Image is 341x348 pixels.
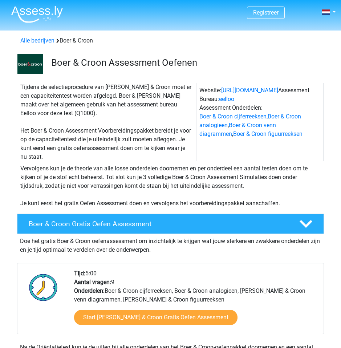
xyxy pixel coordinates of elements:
[233,130,303,137] a: Boer & Croon figuurreeksen
[69,269,323,334] div: 5:00 9 Boer & Croon cijferreeksen, Boer & Croon analogieen, [PERSON_NAME] & Croon venn diagrammen...
[14,214,327,234] a: Boer & Croon Gratis Oefen Assessment
[74,310,238,325] a: Start [PERSON_NAME] & Croon Gratis Oefen Assessment
[74,279,111,286] b: Aantal vragen:
[25,269,62,305] img: Klok
[11,6,63,23] img: Assessly
[74,287,105,294] b: Onderdelen:
[74,270,85,277] b: Tijd:
[20,37,54,44] a: Alle bedrijven
[17,36,324,45] div: Boer & Croon
[199,122,276,137] a: Boer & Croon venn diagrammen
[196,83,324,161] div: Website: Assessment Bureau: Assessment Onderdelen: , , ,
[219,96,234,102] a: eelloo
[29,220,288,228] h4: Boer & Croon Gratis Oefen Assessment
[221,87,278,94] a: [URL][DOMAIN_NAME]
[199,113,267,120] a: Boer & Croon cijferreeksen
[17,234,324,254] div: Doe het gratis Boer & Croon oefenassessment om inzichtelijk te krijgen wat jouw sterkere en zwakk...
[253,9,279,16] a: Registreer
[51,57,318,68] h3: Boer & Croon Assessment Oefenen
[17,83,196,161] div: Tijdens de selectieprocedure van [PERSON_NAME] & Croon moet er een capaciteitentest worden afgele...
[17,164,324,208] div: Vervolgens kun je de theorie van alle losse onderdelen doornemen en per onderdeel een aantal test...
